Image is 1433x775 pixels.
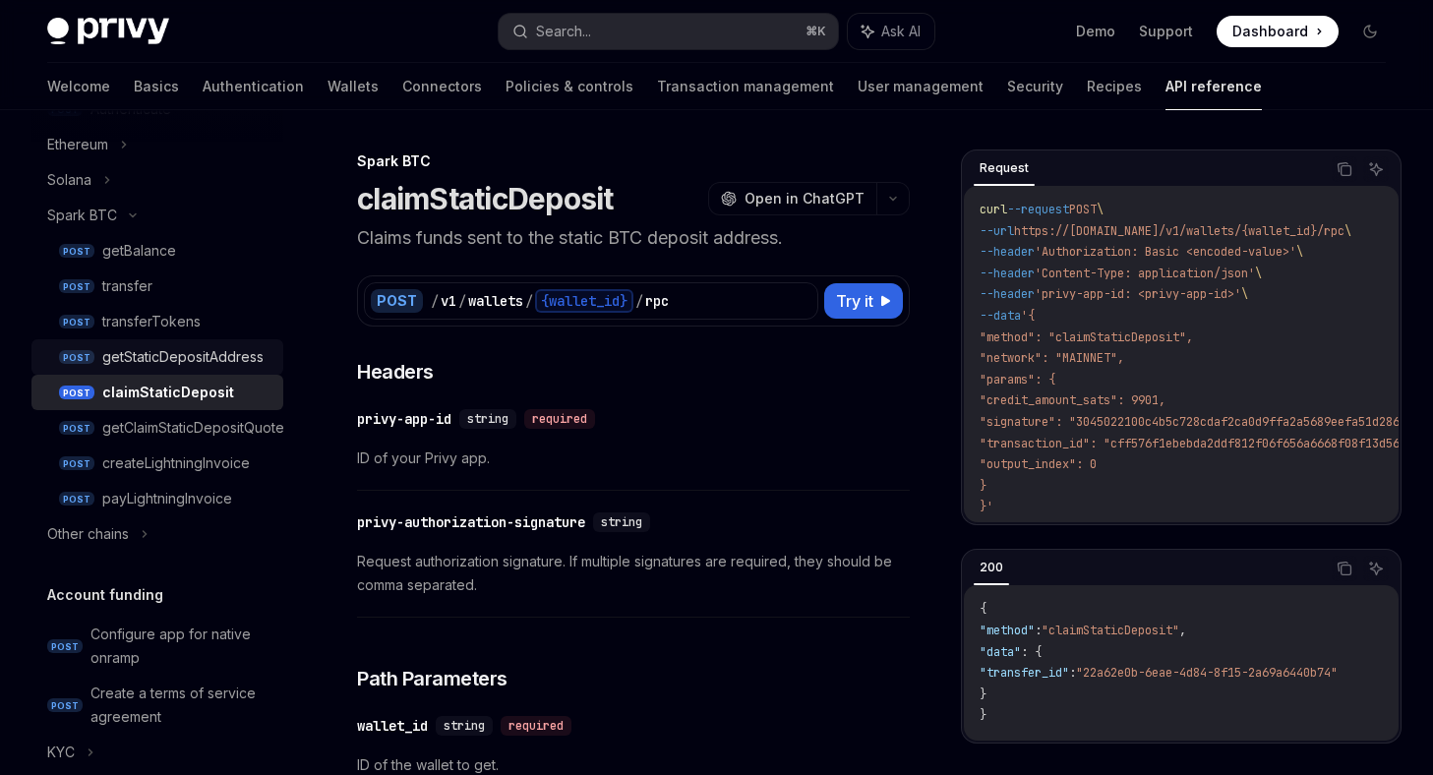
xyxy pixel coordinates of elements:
[657,63,834,110] a: Transaction management
[1332,556,1357,581] button: Copy the contents from the code block
[47,18,169,45] img: dark logo
[47,522,129,546] div: Other chains
[1354,16,1386,47] button: Toggle dark mode
[59,350,94,365] span: POST
[1363,556,1389,581] button: Ask AI
[458,291,466,311] div: /
[980,329,1193,345] span: "method": "claimStaticDeposit",
[47,698,83,713] span: POST
[980,372,1055,387] span: "params": {
[102,310,201,333] div: transferTokens
[468,291,523,311] div: wallets
[431,291,439,311] div: /
[328,63,379,110] a: Wallets
[1042,623,1179,638] span: "claimStaticDeposit"
[357,665,508,692] span: Path Parameters
[506,63,633,110] a: Policies & controls
[59,492,94,507] span: POST
[501,716,571,736] div: required
[47,741,75,764] div: KYC
[31,339,283,375] a: POSTgetStaticDepositAddress
[1021,644,1042,660] span: : {
[1007,63,1063,110] a: Security
[59,421,94,436] span: POST
[1296,244,1303,260] span: \
[31,410,283,446] a: POSTgetClaimStaticDepositQuote
[441,291,456,311] div: v1
[1069,202,1097,217] span: POST
[824,283,903,319] button: Try it
[980,308,1021,324] span: --data
[31,304,283,339] a: POSTtransferTokens
[858,63,984,110] a: User management
[1344,223,1351,239] span: \
[31,446,283,481] a: POSTcreateLightningInvoice
[601,514,642,530] span: string
[90,623,271,670] div: Configure app for native onramp
[59,386,94,400] span: POST
[980,244,1035,260] span: --header
[1076,665,1338,681] span: "22a62e0b-6eae-4d84-8f15-2a69a6440b74"
[848,14,934,49] button: Ask AI
[980,601,986,617] span: {
[635,291,643,311] div: /
[31,268,283,304] a: POSTtransfer
[357,409,451,429] div: privy-app-id
[836,289,873,313] span: Try it
[47,639,83,654] span: POST
[1217,16,1339,47] a: Dashboard
[1069,665,1076,681] span: :
[980,202,1007,217] span: curl
[980,478,986,494] span: }
[90,682,271,729] div: Create a terms of service agreement
[536,20,591,43] div: Search...
[980,686,986,702] span: }
[47,168,91,192] div: Solana
[1179,623,1186,638] span: ,
[134,63,179,110] a: Basics
[1232,22,1308,41] span: Dashboard
[402,63,482,110] a: Connectors
[708,182,876,215] button: Open in ChatGPT
[357,224,910,252] p: Claims funds sent to the static BTC deposit address.
[102,487,232,510] div: payLightningInvoice
[59,244,94,259] span: POST
[980,350,1124,366] span: "network": "MAINNET",
[1332,156,1357,182] button: Copy the contents from the code block
[357,512,585,532] div: privy-authorization-signature
[31,375,283,410] a: POSTclaimStaticDeposit
[535,289,633,313] div: {wallet_id}
[1097,202,1104,217] span: \
[1035,266,1255,281] span: 'Content-Type: application/json'
[980,665,1069,681] span: "transfer_id"
[745,189,865,209] span: Open in ChatGPT
[102,274,152,298] div: transfer
[357,447,910,470] span: ID of your Privy app.
[47,583,163,607] h5: Account funding
[980,707,986,723] span: }
[102,345,264,369] div: getStaticDepositAddress
[980,644,1021,660] span: "data"
[1139,22,1193,41] a: Support
[1165,63,1262,110] a: API reference
[525,291,533,311] div: /
[1007,202,1069,217] span: --request
[1255,266,1262,281] span: \
[357,181,614,216] h1: claimStaticDeposit
[1035,623,1042,638] span: :
[1021,308,1035,324] span: '{
[31,481,283,516] a: POSTpayLightningInvoice
[47,204,117,227] div: Spark BTC
[980,456,1097,472] span: "output_index": 0
[444,718,485,734] span: string
[102,239,176,263] div: getBalance
[974,156,1035,180] div: Request
[1363,156,1389,182] button: Ask AI
[1076,22,1115,41] a: Demo
[357,358,434,386] span: Headers
[1087,63,1142,110] a: Recipes
[980,623,1035,638] span: "method"
[1035,286,1241,302] span: 'privy-app-id: <privy-app-id>'
[1241,286,1248,302] span: \
[102,451,250,475] div: createLightningInvoice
